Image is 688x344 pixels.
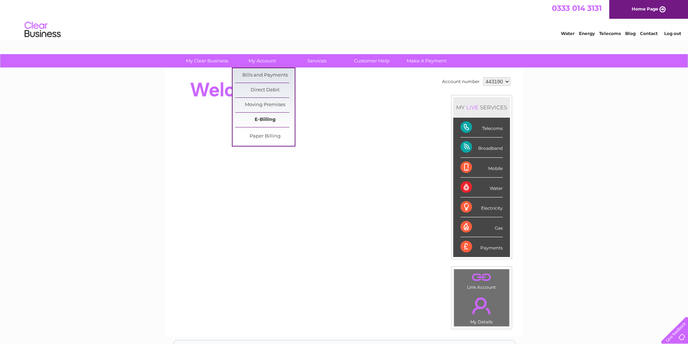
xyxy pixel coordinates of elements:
[440,75,481,88] td: Account number
[24,19,61,41] img: logo.png
[579,31,595,36] a: Energy
[460,217,503,237] div: Gas
[456,293,507,318] a: .
[177,54,237,68] a: My Clear Business
[465,104,480,111] div: LIVE
[599,31,621,36] a: Telecoms
[460,158,503,178] div: Mobile
[640,31,658,36] a: Contact
[460,118,503,138] div: Telecoms
[460,237,503,257] div: Payments
[453,97,510,118] div: MY SERVICES
[460,178,503,197] div: Water
[235,83,295,97] a: Direct Debit
[397,54,456,68] a: Make A Payment
[342,54,402,68] a: Customer Help
[625,31,636,36] a: Blog
[454,269,510,292] td: Link Account
[664,31,681,36] a: Log out
[460,138,503,157] div: Broadband
[235,113,295,127] a: E-Billing
[561,31,575,36] a: Water
[174,4,515,35] div: Clear Business is a trading name of Verastar Limited (registered in [GEOGRAPHIC_DATA] No. 3667643...
[456,271,507,284] a: .
[454,291,510,327] td: My Details
[235,68,295,83] a: Bills and Payments
[460,197,503,217] div: Electricity
[552,4,602,13] a: 0333 014 3131
[232,54,292,68] a: My Account
[235,129,295,144] a: Paper Billing
[287,54,347,68] a: Services
[235,98,295,112] a: Moving Premises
